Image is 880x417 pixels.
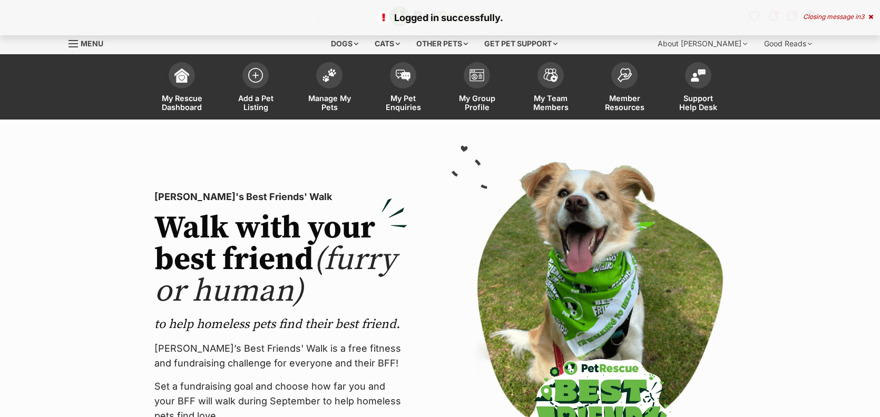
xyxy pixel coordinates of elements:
p: [PERSON_NAME]'s Best Friends' Walk [154,190,407,204]
span: Add a Pet Listing [232,94,279,112]
span: My Pet Enquiries [379,94,427,112]
span: (furry or human) [154,240,396,311]
img: help-desk-icon-fdf02630f3aa405de69fd3d07c3f3aa587a6932b1a1747fa1d2bba05be0121f9.svg [691,69,706,82]
span: My Team Members [527,94,574,112]
p: to help homeless pets find their best friend. [154,316,407,333]
img: member-resources-icon-8e73f808a243e03378d46382f2149f9095a855e16c252ad45f914b54edf8863c.svg [617,68,632,82]
img: group-profile-icon-3fa3cf56718a62981997c0bc7e787c4b2cf8bcc04b72c1350f741eb67cf2f40e.svg [470,69,484,82]
a: My Pet Enquiries [366,57,440,120]
span: My Group Profile [453,94,501,112]
span: Support Help Desk [674,94,722,112]
div: About [PERSON_NAME] [650,33,755,54]
span: Manage My Pets [306,94,353,112]
div: Dogs [324,33,366,54]
img: add-pet-listing-icon-0afa8454b4691262ce3f59096e99ab1cd57d4a30225e0717b998d2c9b9846f56.svg [248,68,263,83]
span: My Rescue Dashboard [158,94,206,112]
div: Get pet support [477,33,565,54]
div: Good Reads [757,33,819,54]
h2: Walk with your best friend [154,213,407,307]
a: My Team Members [514,57,588,120]
div: Cats [367,33,407,54]
img: team-members-icon-5396bd8760b3fe7c0b43da4ab00e1e3bb1a5d9ba89233759b79545d2d3fc5d0d.svg [543,68,558,82]
a: Support Help Desk [661,57,735,120]
a: Manage My Pets [292,57,366,120]
a: My Rescue Dashboard [145,57,219,120]
div: Other pets [409,33,475,54]
a: Add a Pet Listing [219,57,292,120]
img: dashboard-icon-eb2f2d2d3e046f16d808141f083e7271f6b2e854fb5c12c21221c1fb7104beca.svg [174,68,189,83]
a: Menu [69,33,111,52]
span: Menu [81,39,103,48]
span: Member Resources [601,94,648,112]
a: My Group Profile [440,57,514,120]
img: manage-my-pets-icon-02211641906a0b7f246fdf0571729dbe1e7629f14944591b6c1af311fb30b64b.svg [322,68,337,82]
a: Member Resources [588,57,661,120]
img: pet-enquiries-icon-7e3ad2cf08bfb03b45e93fb7055b45f3efa6380592205ae92323e6603595dc1f.svg [396,69,410,81]
p: [PERSON_NAME]’s Best Friends' Walk is a free fitness and fundraising challenge for everyone and t... [154,341,407,371]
